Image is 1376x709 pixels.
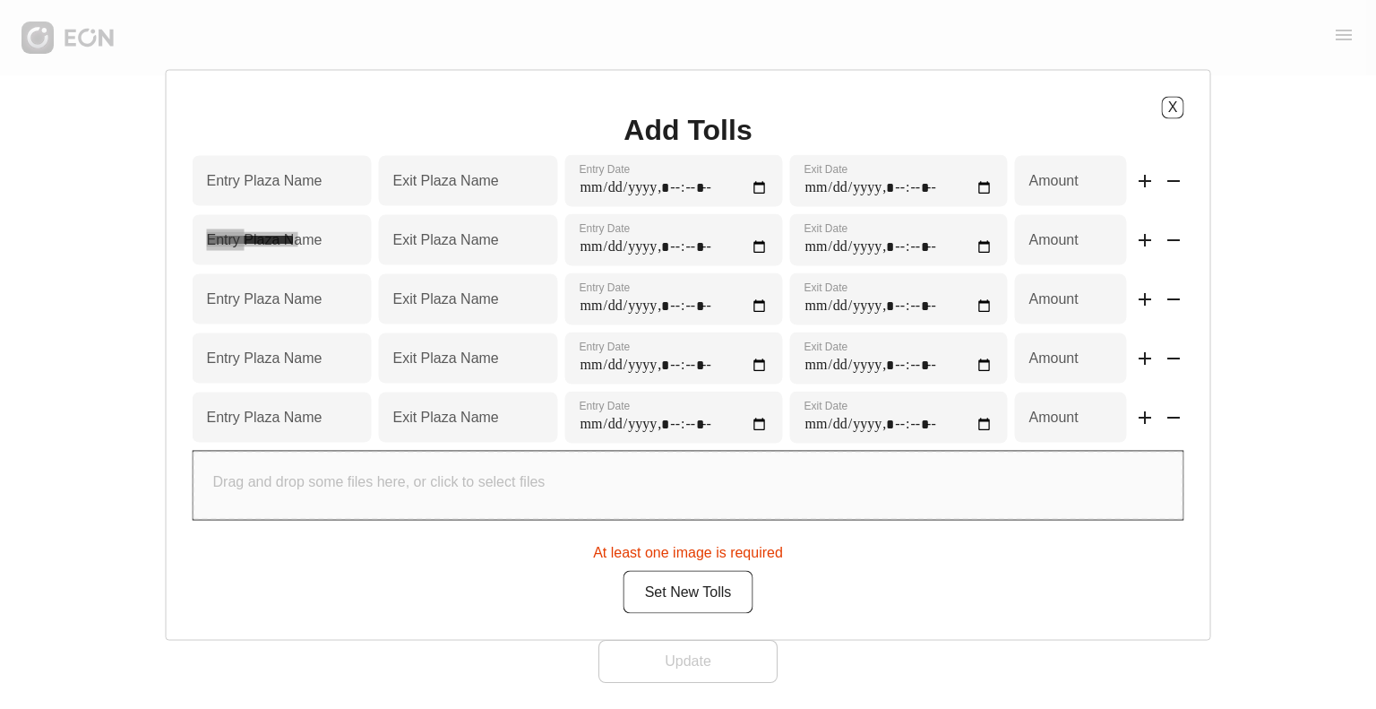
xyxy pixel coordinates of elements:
[1134,348,1156,369] span: add
[580,220,631,235] label: Entry Date
[804,220,848,235] label: Exit Date
[1029,288,1079,309] label: Amount
[1134,407,1156,428] span: add
[1162,96,1184,118] button: X
[207,169,322,191] label: Entry Plaza Name
[1163,229,1184,251] span: remove
[1163,348,1184,369] span: remove
[393,406,499,428] label: Exit Plaza Name
[1134,170,1156,192] span: add
[623,570,753,613] button: Set New Tolls
[804,161,848,176] label: Exit Date
[207,347,322,368] label: Entry Plaza Name
[1134,229,1156,251] span: add
[580,161,631,176] label: Entry Date
[393,288,499,309] label: Exit Plaza Name
[393,169,499,191] label: Exit Plaza Name
[623,118,752,140] h1: Add Tolls
[1029,347,1079,368] label: Amount
[207,229,322,250] label: Entry Plaza Name
[1029,406,1079,428] label: Amount
[207,406,322,428] label: Entry Plaza Name
[207,288,322,309] label: Entry Plaza Name
[393,347,499,368] label: Exit Plaza Name
[1029,169,1079,191] label: Amount
[580,339,631,353] label: Entry Date
[393,229,499,250] label: Exit Plaza Name
[1163,170,1184,192] span: remove
[213,471,546,492] p: Drag and drop some files here, or click to select files
[1163,407,1184,428] span: remove
[804,398,848,412] label: Exit Date
[1134,289,1156,310] span: add
[804,280,848,294] label: Exit Date
[1163,289,1184,310] span: remove
[193,534,1184,563] div: At least one image is required
[804,339,848,353] label: Exit Date
[1029,229,1079,250] label: Amount
[580,398,631,412] label: Entry Date
[580,280,631,294] label: Entry Date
